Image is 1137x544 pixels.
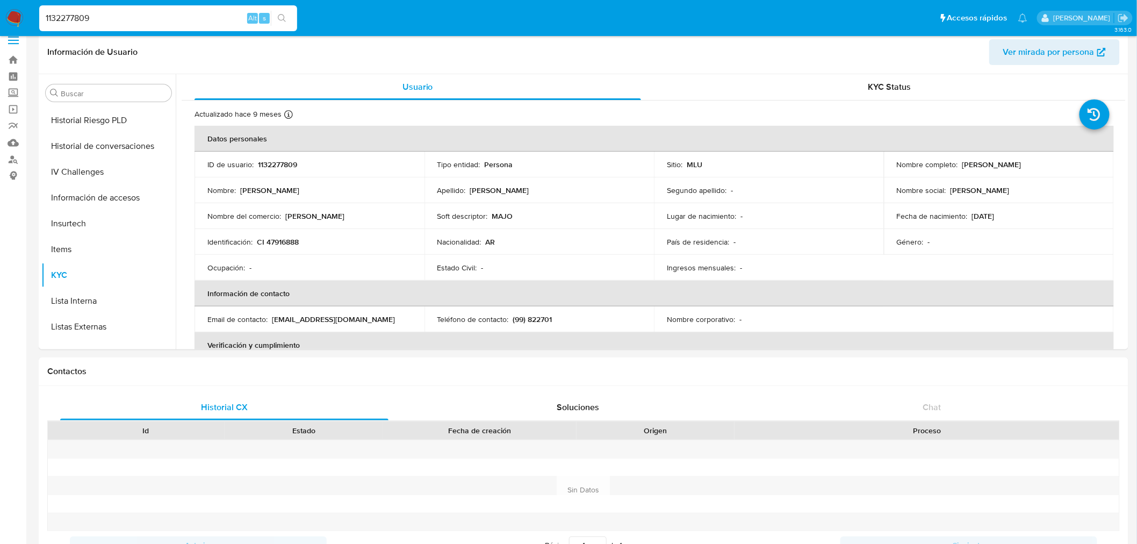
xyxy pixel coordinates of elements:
p: Nombre completo : [897,160,958,169]
p: Tipo entidad : [437,160,480,169]
p: ID de usuario : [207,160,254,169]
p: [PERSON_NAME] [285,211,344,221]
span: Usuario [402,81,433,93]
p: AR [486,237,495,247]
p: Ocupación : [207,263,245,273]
th: Información de contacto [195,281,1114,306]
span: Soluciones [557,401,600,413]
p: [EMAIL_ADDRESS][DOMAIN_NAME] [272,314,395,324]
p: gregorio.negri@mercadolibre.com [1053,13,1114,23]
p: Nacionalidad : [437,237,481,247]
p: - [928,237,930,247]
p: - [731,185,733,195]
p: - [733,237,736,247]
p: [PERSON_NAME] [962,160,1021,169]
div: Id [74,425,217,436]
h1: Contactos [47,366,1120,377]
input: Buscar [61,89,167,98]
span: KYC Status [868,81,911,93]
p: Sitio : [667,160,682,169]
p: Nombre social : [897,185,946,195]
p: Actualizado hace 9 meses [195,109,282,119]
th: Datos personales [195,126,1114,152]
p: Ingresos mensuales : [667,263,736,273]
p: MAJO [492,211,513,221]
button: Lista Interna [41,288,176,314]
p: Lugar de nacimiento : [667,211,736,221]
p: Fecha de nacimiento : [897,211,968,221]
button: Listas Externas [41,314,176,340]
p: Nombre : [207,185,236,195]
a: Notificaciones [1018,13,1027,23]
span: 3.163.0 [1114,25,1132,34]
p: - [740,263,742,273]
div: Origen [584,425,727,436]
span: Alt [248,13,257,23]
span: s [263,13,266,23]
p: [PERSON_NAME] [470,185,529,195]
p: Soft descriptor : [437,211,488,221]
p: Nombre corporativo : [667,314,735,324]
button: Información de accesos [41,185,176,211]
button: Ver mirada por persona [989,39,1120,65]
input: Buscar usuario o caso... [39,11,297,25]
p: Teléfono de contacto : [437,314,509,324]
button: IV Challenges [41,159,176,185]
button: Marcas AML [41,340,176,366]
p: - [481,263,484,273]
p: [PERSON_NAME] [951,185,1010,195]
button: Historial Riesgo PLD [41,108,176,133]
p: - [739,314,742,324]
button: Items [41,237,176,262]
p: (99) 822701 [513,314,552,324]
p: Estado Civil : [437,263,477,273]
div: Proceso [742,425,1112,436]
button: search-icon [271,11,293,26]
button: Historial de conversaciones [41,133,176,159]
p: CI 47916888 [257,237,299,247]
span: Historial CX [201,401,248,413]
p: Segundo apellido : [667,185,726,195]
p: Identificación : [207,237,253,247]
p: Persona [485,160,513,169]
button: KYC [41,262,176,288]
button: Insurtech [41,211,176,237]
p: 1132277809 [258,160,297,169]
p: Género : [897,237,924,247]
th: Verificación y cumplimiento [195,332,1114,358]
div: Estado [232,425,375,436]
div: Fecha de creación [390,425,569,436]
span: Accesos rápidos [947,12,1008,24]
p: Email de contacto : [207,314,268,324]
a: Salir [1118,12,1129,24]
p: - [249,263,251,273]
span: Ver mirada por persona [1003,39,1095,65]
p: - [740,211,743,221]
p: Apellido : [437,185,466,195]
button: Buscar [50,89,59,97]
p: Nombre del comercio : [207,211,281,221]
p: MLU [687,160,702,169]
h1: Información de Usuario [47,47,138,58]
p: País de residencia : [667,237,729,247]
span: Chat [923,401,941,413]
p: [DATE] [972,211,995,221]
p: [PERSON_NAME] [240,185,299,195]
